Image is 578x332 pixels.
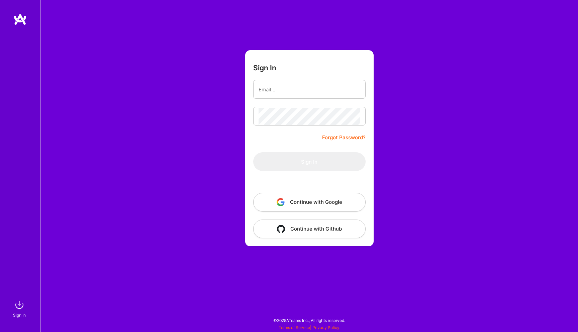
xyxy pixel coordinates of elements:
[312,325,340,330] a: Privacy Policy
[279,325,310,330] a: Terms of Service
[14,298,26,319] a: sign inSign In
[277,225,285,233] img: icon
[277,198,285,206] img: icon
[279,325,340,330] span: |
[259,81,360,98] input: Email...
[253,64,276,72] h3: Sign In
[253,193,366,212] button: Continue with Google
[253,152,366,171] button: Sign In
[40,312,578,329] div: © 2025 ATeams Inc., All rights reserved.
[253,220,366,238] button: Continue with Github
[13,312,26,319] div: Sign In
[322,134,366,142] a: Forgot Password?
[13,13,27,25] img: logo
[13,298,26,312] img: sign in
